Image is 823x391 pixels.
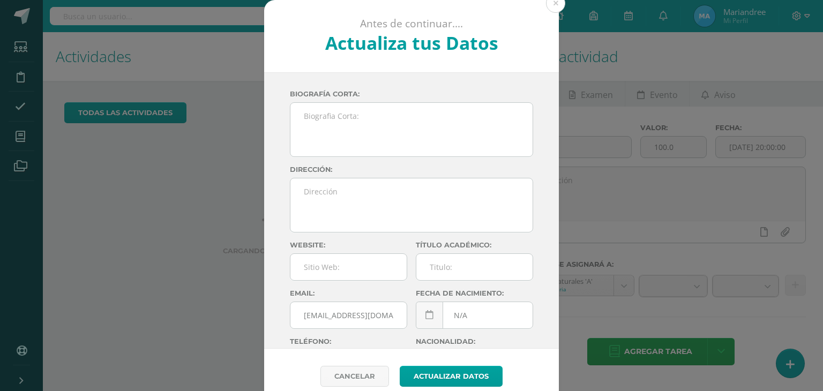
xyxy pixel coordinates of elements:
h2: Actualiza tus Datos [293,31,530,55]
input: Sitio Web: [290,254,407,280]
a: Cancelar [320,366,389,387]
label: Biografía corta: [290,90,533,98]
label: Dirección: [290,166,533,174]
label: Fecha de nacimiento: [416,289,533,297]
label: Email: [290,289,407,297]
p: Antes de continuar.... [293,17,530,31]
input: Titulo: [416,254,533,280]
label: Título académico: [416,241,533,249]
input: Correo Electronico: [290,302,407,328]
button: Actualizar datos [400,366,503,387]
label: Teléfono: [290,337,407,345]
label: Nacionalidad: [416,337,533,345]
label: Website: [290,241,407,249]
input: Fecha de Nacimiento: [416,302,533,328]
